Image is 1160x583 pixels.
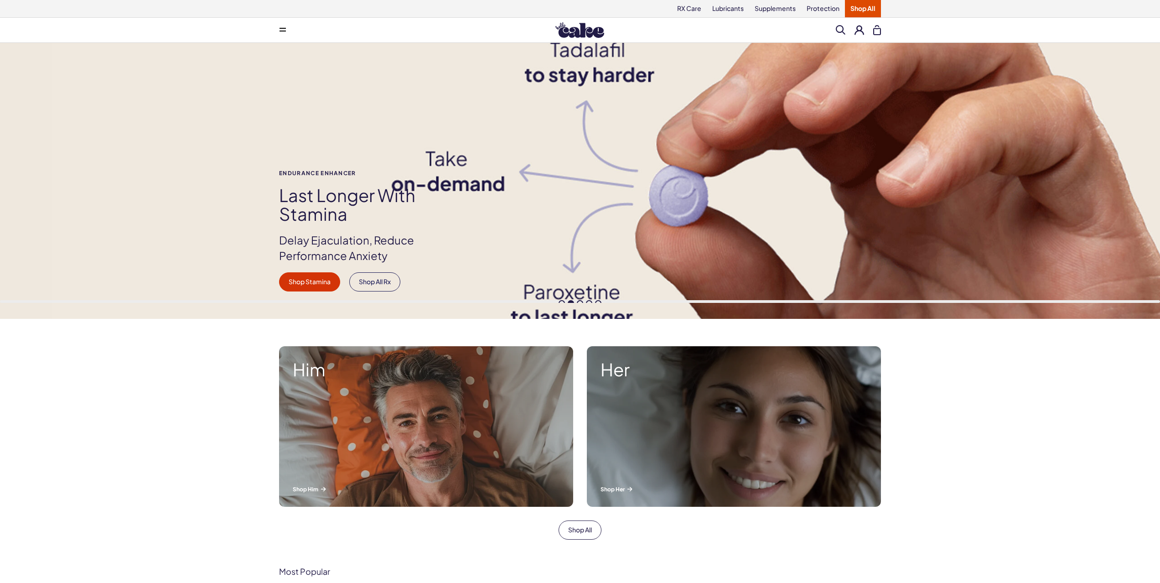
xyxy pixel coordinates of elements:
a: A man smiling while lying in bed. Him Shop Him [272,339,580,514]
a: Shop Stamina [279,272,340,291]
a: Shop All Rx [349,272,400,291]
strong: Him [293,360,559,379]
p: Shop Him [293,485,559,493]
strong: Her [601,360,867,379]
span: Endurance Enhancer [279,170,453,176]
a: A woman smiling while lying in bed. Her Shop Her [580,339,888,514]
p: Shop Her [601,485,867,493]
h1: Last Longer with Stamina [279,186,453,224]
img: Hello Cake [555,22,604,38]
a: Shop All [559,521,601,540]
p: Delay Ejaculation, Reduce Performance Anxiety [279,233,453,263]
